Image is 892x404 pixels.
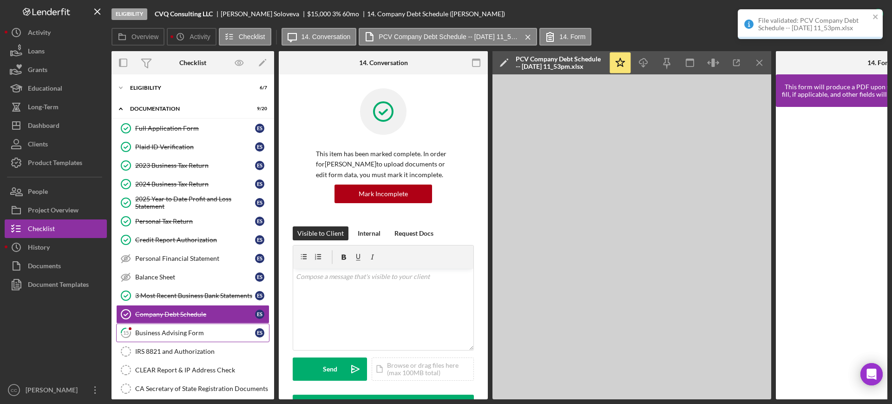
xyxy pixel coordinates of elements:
div: PCV Company Debt Schedule -- [DATE] 11_53pm.xlsx [516,55,604,70]
div: E S [255,217,264,226]
div: E S [255,161,264,170]
div: Credit Report Authorization [135,236,255,244]
div: E S [255,328,264,338]
div: E S [255,254,264,263]
a: Personal Tax ReturnES [116,212,269,231]
div: E S [255,291,264,300]
a: 2023 Business Tax ReturnES [116,156,269,175]
button: CC[PERSON_NAME] [5,381,107,399]
div: Personal Tax Return [135,218,255,225]
label: PCV Company Debt Schedule -- [DATE] 11_53pm.xlsx [379,33,518,40]
div: 2023 Business Tax Return [135,162,255,169]
button: Documents [5,257,107,275]
div: Document Templates [28,275,89,296]
label: 14. Form [559,33,585,40]
b: CVQ Consulting LLC [155,10,213,18]
div: 2024 Business Tax Return [135,180,255,188]
div: 3 Most Recent Business Bank Statements [135,292,255,299]
a: Plaid ID VerificationES [116,138,269,156]
button: Request Docs [390,226,438,240]
div: Request Docs [394,226,433,240]
label: Activity [190,33,210,40]
div: E S [255,198,264,207]
div: Eligibility [130,85,244,91]
button: close [872,13,879,22]
div: File validated: PCV Company Debt Schedule -- [DATE] 11_53pm.xlsx [758,17,870,32]
div: Personal Financial Statement [135,255,255,262]
div: Eligibility [111,8,147,20]
a: 2024 Business Tax ReturnES [116,175,269,193]
div: 14. Company Debt Schedule ([PERSON_NAME]) [367,10,505,18]
button: Internal [353,226,385,240]
button: Complete [829,5,887,23]
button: Overview [111,28,164,46]
a: Company Debt ScheduleES [116,305,269,324]
div: Documents [28,257,61,278]
button: Document Templates [5,275,107,294]
div: Internal [358,226,380,240]
text: CC [11,388,17,393]
button: Checklist [219,28,271,46]
div: Open Intercom Messenger [860,363,883,385]
div: CLEAR Report & IP Address Check [135,366,269,374]
div: Full Application Form [135,125,255,132]
div: 2025 Year to Date Profit and Loss Statement [135,195,255,210]
div: Documentation [130,106,244,112]
label: 14. Conversation [302,33,351,40]
div: E S [255,272,264,282]
div: E S [255,235,264,245]
a: IRS 8821 and Authorization [116,342,269,361]
button: 14. Form [539,28,591,46]
div: Balance Sheet [135,273,255,281]
div: 14. Conversation [359,59,408,66]
div: Company Debt Schedule [135,311,255,318]
a: Credit Report AuthorizationES [116,231,269,249]
a: Balance SheetES [116,268,269,286]
div: Checklist [179,59,206,66]
div: Plaid ID Verification [135,143,255,151]
a: CA Secretary of State Registration Documents [116,379,269,398]
div: IRS 8821 and Authorization [135,348,269,355]
div: [PERSON_NAME] [23,381,84,402]
a: Full Application FormES [116,119,269,138]
div: [PERSON_NAME] Soloveva [221,10,307,18]
button: Send [293,358,367,381]
div: Mark Incomplete [359,185,408,203]
tspan: 15 [123,330,129,336]
p: This item has been marked complete. In order for [PERSON_NAME] to upload documents or edit form d... [316,149,451,180]
div: Complete [839,5,866,23]
div: E S [255,124,264,133]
